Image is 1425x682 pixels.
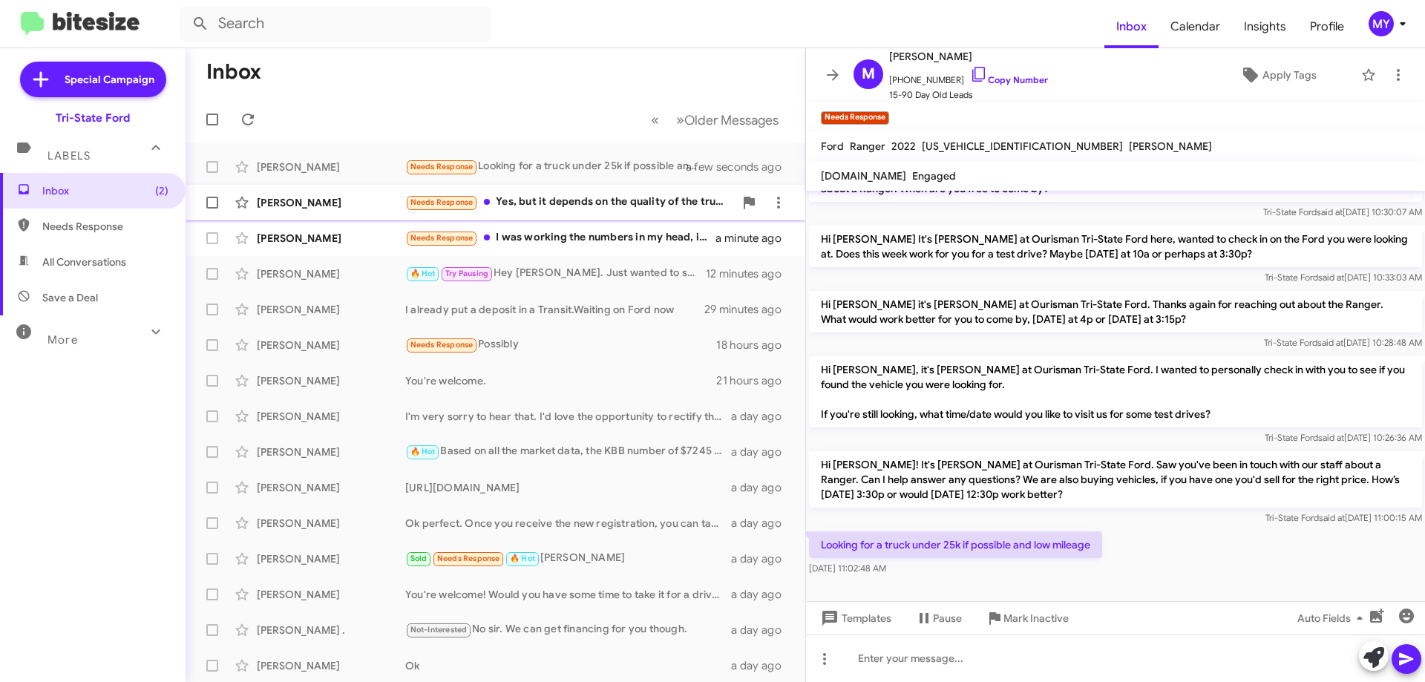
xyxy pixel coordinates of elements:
[715,231,793,246] div: a minute ago
[410,162,474,171] span: Needs Response
[257,231,405,246] div: [PERSON_NAME]
[257,587,405,602] div: [PERSON_NAME]
[445,269,488,278] span: Try Pausing
[257,551,405,566] div: [PERSON_NAME]
[974,605,1081,632] button: Mark Inactive
[731,516,793,531] div: a day ago
[676,111,684,129] span: »
[1264,337,1422,348] span: Tri-State Ford [DATE] 10:28:48 AM
[410,340,474,350] span: Needs Response
[405,516,731,531] div: Ok perfect. Once you receive the new registration, you can take it to an inspection station for t...
[1369,11,1394,36] div: MY
[1265,432,1422,443] span: Tri-State Ford [DATE] 10:26:36 AM
[1318,432,1344,443] span: said at
[1262,62,1317,88] span: Apply Tags
[257,658,405,673] div: [PERSON_NAME]
[405,373,716,388] div: You're welcome.
[706,266,793,281] div: 12 minutes ago
[410,269,436,278] span: 🔥 Hot
[510,554,535,563] span: 🔥 Hot
[1298,5,1356,48] a: Profile
[1319,512,1345,523] span: said at
[155,183,168,198] span: (2)
[257,160,405,174] div: [PERSON_NAME]
[410,625,468,635] span: Not-Interested
[1202,62,1354,88] button: Apply Tags
[821,140,844,153] span: Ford
[821,169,906,183] span: [DOMAIN_NAME]
[704,160,793,174] div: a few seconds ago
[257,623,405,637] div: [PERSON_NAME] .
[405,621,731,638] div: No sir. We can get financing for you though.
[889,65,1048,88] span: [PHONE_NUMBER]
[56,111,130,125] div: Tri-State Ford
[731,587,793,602] div: a day ago
[65,72,154,87] span: Special Campaign
[818,605,891,632] span: Templates
[1318,272,1344,283] span: said at
[405,480,731,495] div: [URL][DOMAIN_NAME]
[667,105,787,135] button: Next
[257,195,405,210] div: [PERSON_NAME]
[809,226,1422,267] p: Hi [PERSON_NAME] It's [PERSON_NAME] at Ourisman Tri-State Ford here, wanted to check in on the Fo...
[809,356,1422,427] p: Hi [PERSON_NAME], it's [PERSON_NAME] at Ourisman Tri-State Ford. I wanted to personally check in ...
[1265,512,1422,523] span: Tri-State Ford [DATE] 11:00:15 AM
[1317,337,1343,348] span: said at
[716,373,793,388] div: 21 hours ago
[1297,605,1369,632] span: Auto Fields
[731,445,793,459] div: a day ago
[642,105,668,135] button: Previous
[922,140,1123,153] span: [US_VEHICLE_IDENTIFICATION_NUMBER]
[1263,206,1422,217] span: Tri-State Ford [DATE] 10:30:07 AM
[47,333,78,347] span: More
[42,183,168,198] span: Inbox
[42,255,126,269] span: All Conversations
[405,336,716,353] div: Possibly
[809,563,886,574] span: [DATE] 11:02:48 AM
[206,60,261,84] h1: Inbox
[437,554,500,563] span: Needs Response
[809,291,1422,332] p: Hi [PERSON_NAME] it's [PERSON_NAME] at Ourisman Tri-State Ford. Thanks again for reaching out abo...
[405,587,731,602] div: You're welcome! Would you have some time to take it for a drive between now and [DATE]? We can gi...
[970,74,1048,85] a: Copy Number
[1104,5,1159,48] a: Inbox
[405,229,715,246] div: I was working the numbers in my head, it's been a long time since I bought a vehicle and didn't t...
[809,451,1422,508] p: Hi [PERSON_NAME]! It's [PERSON_NAME] at Ourisman Tri-State Ford. Saw you've been in touch with ou...
[410,554,427,563] span: Sold
[889,47,1048,65] span: [PERSON_NAME]
[933,605,962,632] span: Pause
[20,62,166,97] a: Special Campaign
[1232,5,1298,48] a: Insights
[405,443,731,460] div: Based on all the market data, the KBB number of $7245 is very strong. We'd want to be closer to $...
[850,140,885,153] span: Ranger
[257,373,405,388] div: [PERSON_NAME]
[257,480,405,495] div: [PERSON_NAME]
[257,516,405,531] div: [PERSON_NAME]
[410,233,474,243] span: Needs Response
[405,265,706,282] div: Hey [PERSON_NAME]. Just wanted to see if you would be able to get off early [DATE] to come check ...
[180,6,491,42] input: Search
[651,111,659,129] span: «
[731,623,793,637] div: a day ago
[731,409,793,424] div: a day ago
[1159,5,1232,48] a: Calendar
[405,194,734,211] div: Yes, but it depends on the quality of the truck
[47,149,91,163] span: Labels
[889,88,1048,102] span: 15-90 Day Old Leads
[821,111,889,125] small: Needs Response
[912,169,956,183] span: Engaged
[405,158,704,175] div: Looking for a truck under 25k if possible and low mileage
[1003,605,1069,632] span: Mark Inactive
[1129,140,1212,153] span: [PERSON_NAME]
[405,658,731,673] div: Ok
[410,447,436,456] span: 🔥 Hot
[257,409,405,424] div: [PERSON_NAME]
[716,338,793,353] div: 18 hours ago
[410,197,474,207] span: Needs Response
[405,409,731,424] div: I'm very sorry to hear that. I'd love the opportunity to rectify the situation.
[891,140,916,153] span: 2022
[1317,206,1343,217] span: said at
